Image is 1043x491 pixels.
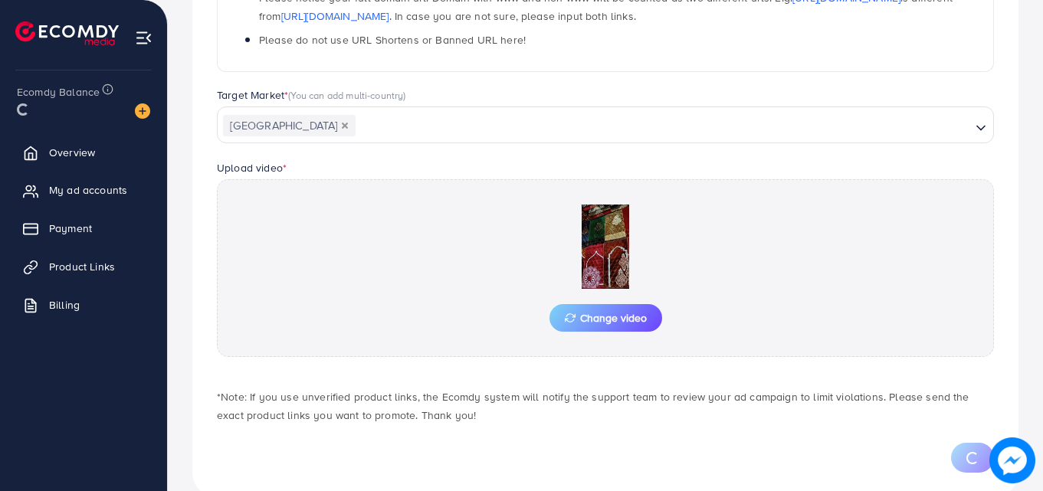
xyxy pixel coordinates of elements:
[11,213,156,244] a: Payment
[11,137,156,168] a: Overview
[217,160,287,175] label: Upload video
[565,313,647,323] span: Change video
[49,297,80,313] span: Billing
[11,290,156,320] a: Billing
[49,259,115,274] span: Product Links
[217,106,994,143] div: Search for option
[15,21,119,45] img: logo
[549,304,662,332] button: Change video
[11,251,156,282] a: Product Links
[529,205,682,289] img: Preview Image
[223,115,356,136] span: [GEOGRAPHIC_DATA]
[11,175,156,205] a: My ad accounts
[288,88,405,102] span: (You can add multi-country)
[217,87,406,103] label: Target Market
[135,29,153,47] img: menu
[217,388,994,424] p: *Note: If you use unverified product links, the Ecomdy system will notify the support team to rev...
[259,32,526,47] span: Please do not use URL Shortens or Banned URL here!
[357,114,969,138] input: Search for option
[135,103,150,119] img: image
[17,84,100,100] span: Ecomdy Balance
[49,145,95,160] span: Overview
[281,8,389,24] a: [URL][DOMAIN_NAME]
[49,221,92,236] span: Payment
[341,122,349,129] button: Deselect Pakistan
[49,182,127,198] span: My ad accounts
[989,437,1035,483] img: image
